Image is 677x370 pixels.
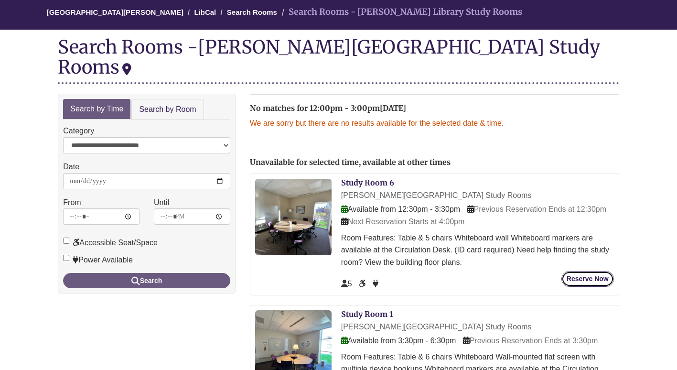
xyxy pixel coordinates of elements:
a: Search by Time [63,99,130,120]
div: Room Features: Table & 5 chairs Whiteboard wall Whiteboard markers are available at the Circulati... [341,232,614,269]
span: Available from 12:30pm - 3:30pm [341,205,460,213]
h2: Unavailable for selected time, available at other times [250,158,619,167]
label: Category [63,125,94,137]
input: Power Available [63,255,69,261]
span: Next Reservation Starts at 4:00pm [341,218,465,226]
a: Study Room 6 [341,178,394,187]
div: [PERSON_NAME][GEOGRAPHIC_DATA] Study Rooms [58,35,600,78]
div: [PERSON_NAME][GEOGRAPHIC_DATA] Study Rooms [341,321,614,333]
span: Previous Reservation Ends at 12:30pm [467,205,606,213]
label: From [63,196,81,209]
label: Power Available [63,254,133,266]
label: Date [63,161,79,173]
h2: No matches for 12:00pm - 3:00pm[DATE] [250,104,619,113]
span: Power Available [373,280,378,288]
img: Study Room 6 [255,179,332,255]
a: [GEOGRAPHIC_DATA][PERSON_NAME] [47,8,183,16]
div: Search Rooms - [58,37,619,84]
a: Search by Room [131,99,204,120]
a: Search Rooms [227,8,277,16]
a: LibCal [194,8,216,16]
span: Accessible Seat/Space [359,280,367,288]
p: We are sorry but there are no results available for the selected date & time. [250,117,619,130]
label: Accessible Seat/Space [63,237,158,249]
span: Previous Reservation Ends at 3:30pm [463,337,598,345]
a: Study Room 1 [341,309,393,319]
button: Search [63,273,230,288]
span: The capacity of this space [341,280,352,288]
label: Until [154,196,169,209]
div: [PERSON_NAME][GEOGRAPHIC_DATA] Study Rooms [341,189,614,202]
button: Reserve Now [561,271,614,287]
li: Search Rooms - [PERSON_NAME] Library Study Rooms [279,5,522,19]
span: Available from 3:30pm - 6:30pm [341,337,456,345]
input: Accessible Seat/Space [63,238,69,244]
